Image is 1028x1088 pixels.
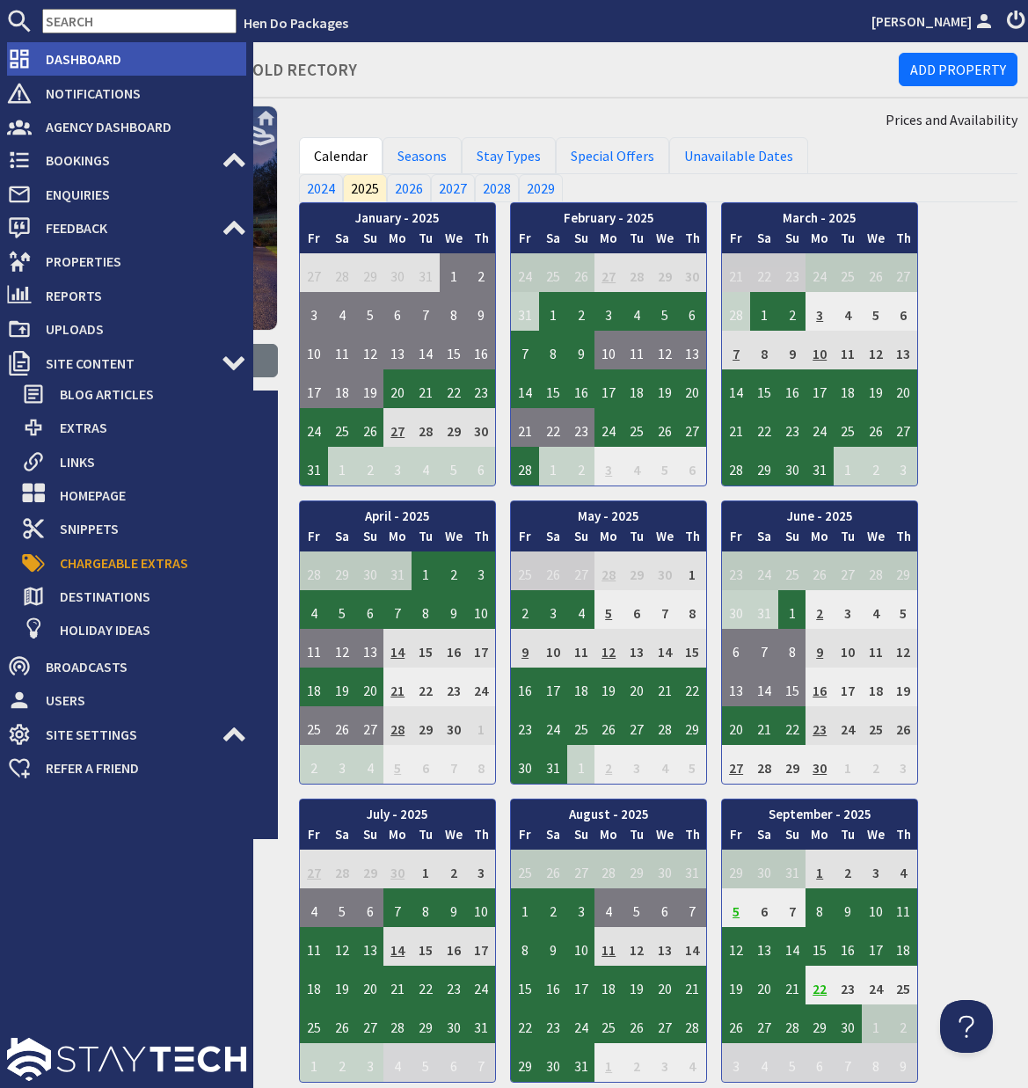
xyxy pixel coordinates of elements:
[412,527,440,552] th: Tu
[300,527,328,552] th: Fr
[750,590,778,629] td: 31
[383,369,412,408] td: 20
[623,331,651,369] td: 11
[750,292,778,331] td: 1
[328,590,356,629] td: 5
[412,590,440,629] td: 8
[678,292,706,331] td: 6
[300,331,328,369] td: 10
[722,447,750,486] td: 28
[722,292,750,331] td: 28
[651,229,679,254] th: We
[778,447,806,486] td: 30
[300,369,328,408] td: 17
[511,527,539,552] th: Fr
[467,447,495,486] td: 6
[21,481,246,509] a: Homepage
[383,292,412,331] td: 6
[594,253,623,292] td: 27
[567,408,595,447] td: 23
[806,590,834,629] td: 2
[511,408,539,447] td: 21
[539,629,567,668] td: 10
[511,447,539,486] td: 28
[356,292,384,331] td: 5
[750,229,778,254] th: Sa
[300,501,495,527] th: April - 2025
[46,413,246,442] span: Extras
[475,174,519,202] a: 2028
[383,629,412,668] td: 14
[806,331,834,369] td: 10
[387,174,431,202] a: 2026
[511,551,539,590] td: 25
[889,292,917,331] td: 6
[623,551,651,590] td: 29
[383,408,412,447] td: 27
[7,247,246,275] a: Properties
[623,447,651,486] td: 4
[862,253,890,292] td: 26
[651,551,679,590] td: 30
[722,408,750,447] td: 21
[412,551,440,590] td: 1
[806,369,834,408] td: 17
[567,527,595,552] th: Su
[871,11,996,32] a: [PERSON_NAME]
[567,369,595,408] td: 16
[678,447,706,486] td: 6
[7,79,246,107] a: Notifications
[834,527,862,552] th: Tu
[21,380,246,408] a: Blog Articles
[778,629,806,668] td: 8
[862,229,890,254] th: We
[328,369,356,408] td: 18
[356,590,384,629] td: 6
[184,59,357,80] small: - 💗 THE OLD RECTORY
[862,527,890,552] th: We
[651,527,679,552] th: We
[412,447,440,486] td: 4
[7,1038,246,1081] img: staytech_l_w-4e588a39d9fa60e82540d7cfac8cfe4b7147e857d3e8dbdfbd41c59d52db0ec4.svg
[328,629,356,668] td: 12
[32,686,246,714] span: Users
[678,590,706,629] td: 8
[467,408,495,447] td: 30
[7,45,246,73] a: Dashboard
[343,174,387,202] a: 2025
[778,292,806,331] td: 2
[511,369,539,408] td: 14
[511,590,539,629] td: 2
[722,527,750,552] th: Fr
[594,292,623,331] td: 3
[7,754,246,782] a: Refer a Friend
[886,109,1017,130] a: Prices and Availability
[722,590,750,629] td: 30
[32,214,222,242] span: Feedback
[623,292,651,331] td: 4
[328,408,356,447] td: 25
[46,380,246,408] span: Blog Articles
[678,229,706,254] th: Th
[651,447,679,486] td: 5
[7,653,246,681] a: Broadcasts
[889,408,917,447] td: 27
[806,408,834,447] td: 24
[32,146,222,174] span: Bookings
[328,253,356,292] td: 28
[722,229,750,254] th: Fr
[383,253,412,292] td: 30
[678,629,706,668] td: 15
[750,629,778,668] td: 7
[594,331,623,369] td: 10
[722,369,750,408] td: 14
[539,292,567,331] td: 1
[7,180,246,208] a: Enquiries
[750,408,778,447] td: 22
[7,686,246,714] a: Users
[862,447,890,486] td: 2
[806,292,834,331] td: 3
[567,229,595,254] th: Su
[328,527,356,552] th: Sa
[539,527,567,552] th: Sa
